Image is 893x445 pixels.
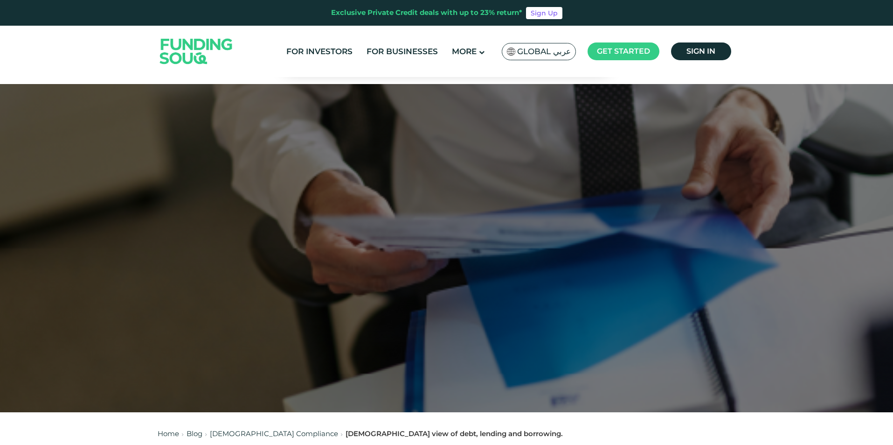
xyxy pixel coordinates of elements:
div: Exclusive Private Credit deals with up to 23% return* [331,7,522,18]
div: [DEMOGRAPHIC_DATA] view of debt, lending and borrowing. [346,429,563,439]
span: Get started [597,47,650,56]
a: For Investors [284,44,355,59]
img: Logo [151,28,242,75]
a: Blog [187,429,202,438]
span: More [452,47,477,56]
img: SA Flag [507,48,515,56]
a: Home [158,429,179,438]
a: For Businesses [364,44,440,59]
a: Sign in [671,42,731,60]
a: [DEMOGRAPHIC_DATA] Compliance [210,429,338,438]
span: Sign in [686,47,715,56]
span: Global عربي [517,46,571,57]
a: Sign Up [526,7,562,19]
